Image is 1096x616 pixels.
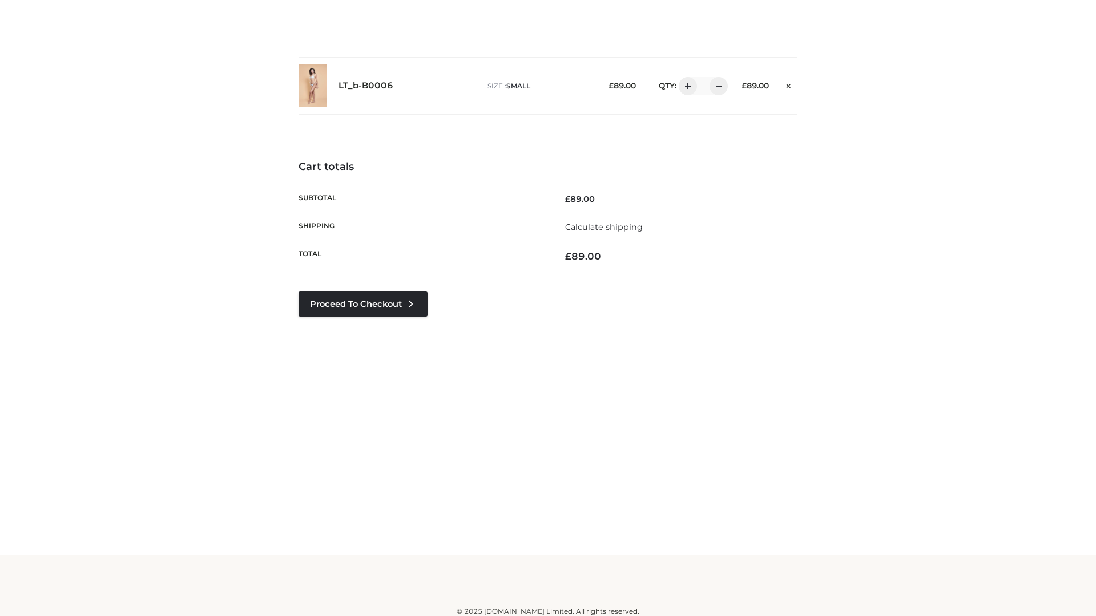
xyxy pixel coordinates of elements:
span: £ [565,194,570,204]
th: Total [299,241,548,271]
p: size : [487,81,591,91]
span: £ [565,250,571,262]
span: SMALL [506,82,530,90]
bdi: 89.00 [742,81,769,90]
th: Subtotal [299,185,548,213]
th: Shipping [299,213,548,241]
bdi: 89.00 [609,81,636,90]
img: LT_b-B0006 - SMALL [299,64,327,107]
bdi: 89.00 [565,250,601,262]
a: Calculate shipping [565,222,643,232]
div: QTY: [647,77,724,95]
a: Remove this item [780,77,797,92]
h4: Cart totals [299,161,797,173]
span: £ [742,81,747,90]
a: Proceed to Checkout [299,291,428,317]
a: LT_b-B0006 [339,80,393,91]
span: £ [609,81,614,90]
bdi: 89.00 [565,194,595,204]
